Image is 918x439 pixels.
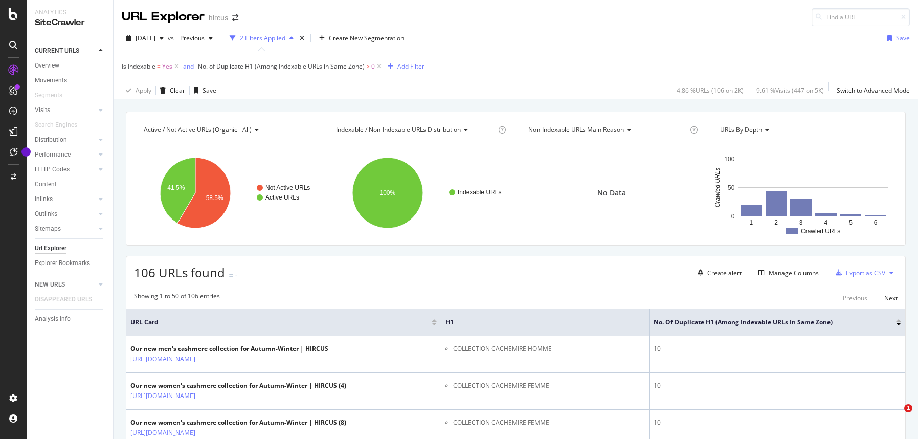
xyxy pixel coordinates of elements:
text: Active URLs [265,194,299,201]
input: Find a URL [812,8,910,26]
div: Previous [843,294,867,302]
span: = [157,62,161,71]
div: times [298,33,306,43]
div: Manage Columns [769,269,819,277]
text: 2 [774,219,778,226]
span: 1 [904,404,912,412]
a: Search Engines [35,120,87,130]
div: Sitemaps [35,224,61,234]
a: Outlinks [35,209,96,220]
span: Indexable / Non-Indexable URLs distribution [336,125,461,134]
span: No. of Duplicate H1 (Among Indexable URLs in Same Zone) [198,62,365,71]
text: Not Active URLs [265,184,310,191]
span: Yes [162,59,172,74]
h4: Non-Indexable URLs Main Reason [526,122,688,138]
text: 41.5% [167,184,185,191]
div: Explorer Bookmarks [35,258,90,269]
div: Switch to Advanced Mode [837,86,910,95]
div: Inlinks [35,194,53,205]
a: Content [35,179,106,190]
button: and [183,61,194,71]
div: Analytics [35,8,105,17]
li: COLLECTION CACHEMIRE FEMME [453,381,645,390]
div: Overview [35,60,59,71]
svg: A chart. [710,148,898,237]
li: COLLECTION CACHEMIRE FEMME [453,418,645,427]
a: Overview [35,60,106,71]
div: 10 [654,381,901,390]
div: Visits [35,105,50,116]
button: [DATE] [122,30,168,47]
a: Distribution [35,135,96,145]
div: Export as CSV [846,269,885,277]
div: Save [203,86,216,95]
span: Active / Not Active URLs (organic - all) [144,125,252,134]
a: HTTP Codes [35,164,96,175]
a: Inlinks [35,194,96,205]
button: Save [883,30,910,47]
div: 2 Filters Applied [240,34,285,42]
a: Url Explorer [35,243,106,254]
div: Distribution [35,135,67,145]
text: 3 [799,219,803,226]
button: 2 Filters Applied [226,30,298,47]
div: Our new women's cashmere collection for Autumn-Winter | HIRCUS (4) [130,381,346,390]
div: A chart. [134,148,321,237]
text: 0 [731,213,735,220]
div: arrow-right-arrow-left [232,14,238,21]
span: H1 [445,318,630,327]
span: No. of Duplicate H1 (Among Indexable URLs in Same Zone) [654,318,881,327]
button: Clear [156,82,185,99]
button: Create alert [693,265,742,281]
div: Url Explorer [35,243,66,254]
a: NEW URLS [35,279,96,290]
h4: URLs by Depth [718,122,888,138]
text: Crawled URLs [714,168,721,207]
button: Next [884,292,898,304]
div: and [183,62,194,71]
span: Is Indexable [122,62,155,71]
a: [URL][DOMAIN_NAME] [130,428,195,438]
div: NEW URLS [35,279,65,290]
text: 4 [824,219,828,226]
a: Sitemaps [35,224,96,234]
div: Analysis Info [35,314,71,324]
div: 10 [654,418,901,427]
span: URL Card [130,318,429,327]
svg: A chart. [326,148,513,237]
button: Switch to Advanced Mode [833,82,910,99]
div: Add Filter [397,62,424,71]
div: URL Explorer [122,8,205,26]
text: 5 [849,219,853,226]
div: Segments [35,90,62,101]
div: SiteCrawler [35,17,105,29]
div: hircus [209,13,228,23]
button: Apply [122,82,151,99]
text: 6 [874,219,878,226]
text: Indexable URLs [458,189,501,196]
a: [URL][DOMAIN_NAME] [130,354,195,364]
a: [URL][DOMAIN_NAME] [130,391,195,401]
button: Add Filter [384,60,424,73]
span: Previous [176,34,205,42]
span: URLs by Depth [720,125,762,134]
a: CURRENT URLS [35,46,96,56]
a: Segments [35,90,73,101]
iframe: Intercom live chat [883,404,908,429]
div: DISAPPEARED URLS [35,294,92,305]
a: Visits [35,105,96,116]
a: DISAPPEARED URLS [35,294,102,305]
div: 10 [654,344,901,354]
div: Showing 1 to 50 of 106 entries [134,292,220,304]
text: 1 [750,219,753,226]
div: Search Engines [35,120,77,130]
h4: Indexable / Non-Indexable URLs Distribution [334,122,496,138]
text: 100 [725,156,735,163]
a: Analysis Info [35,314,106,324]
button: Export as CSV [832,265,885,281]
div: Performance [35,149,71,160]
div: Our new women's cashmere collection for Autumn-Winter | HIRCUS (8) [130,418,346,427]
span: vs [168,34,176,42]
